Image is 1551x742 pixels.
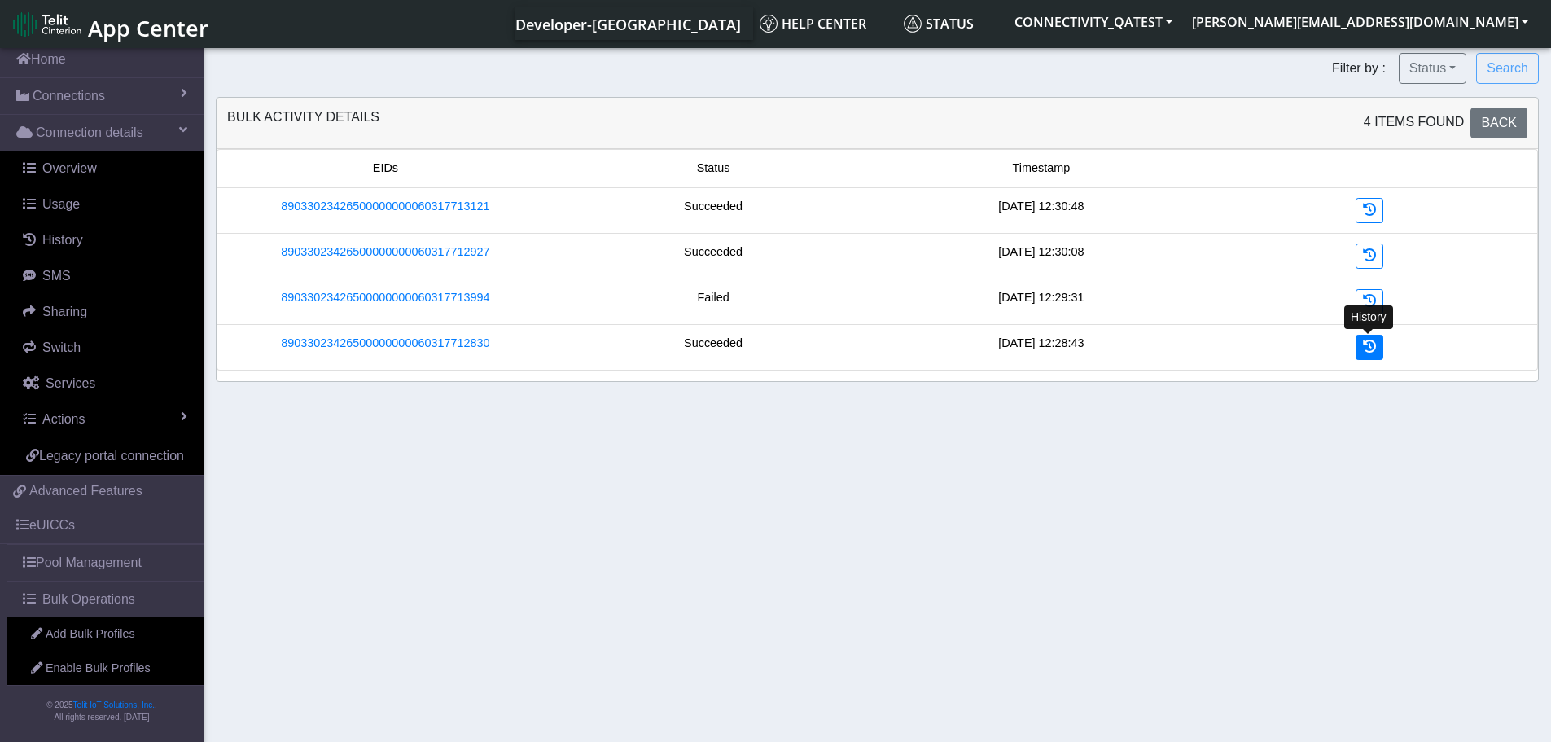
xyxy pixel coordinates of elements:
[7,187,204,222] a: Usage
[42,412,85,426] span: Actions
[753,7,897,40] a: Help center
[42,161,97,175] span: Overview
[550,160,878,178] div: Status
[760,15,778,33] img: knowledge.svg
[7,222,204,258] a: History
[904,15,922,33] img: status.svg
[42,233,83,247] span: History
[7,294,204,330] a: Sharing
[73,700,155,709] a: Telit IoT Solutions, Inc.
[33,86,105,106] span: Connections
[878,289,1206,314] div: [DATE] 12:29:31
[42,269,71,283] span: SMS
[1182,7,1538,37] button: [PERSON_NAME][EMAIL_ADDRESS][DOMAIN_NAME]
[878,244,1206,269] div: [DATE] 12:30:08
[1470,108,1527,138] a: Back
[878,335,1206,360] div: [DATE] 12:28:43
[550,335,878,360] div: Succeeded
[221,160,550,178] div: EIDs
[515,15,741,34] span: Developer-[GEOGRAPHIC_DATA]
[550,244,878,269] div: Succeeded
[7,258,204,294] a: SMS
[7,151,204,187] a: Overview
[39,449,184,463] span: Legacy portal connection
[7,545,204,581] a: Pool Management
[760,15,866,33] span: Help center
[29,481,142,501] span: Advanced Features
[515,7,740,40] a: Your current platform instance
[1005,7,1182,37] button: CONNECTIVITY_QATEST
[1332,61,1386,75] span: Filter by :
[7,330,204,366] a: Switch
[550,289,878,314] div: Failed
[36,123,143,143] span: Connection details
[42,340,81,354] span: Switch
[42,305,87,318] span: Sharing
[897,7,1005,40] a: Status
[7,366,204,402] a: Services
[7,652,204,686] a: Enable Bulk Profiles
[281,198,489,216] a: 89033023426500000000060317713121
[13,11,81,37] img: logo-telit-cinterion-gw-new.png
[1399,53,1466,84] button: Status
[46,376,95,390] span: Services
[7,617,204,652] a: Add Bulk Profiles
[1481,116,1517,130] span: Back
[7,582,204,617] a: Bulk Operations
[550,198,878,223] div: Succeeded
[227,108,379,138] div: Bulk Activity Details
[42,197,80,211] span: Usage
[7,402,204,437] a: Actions
[281,289,489,307] a: 89033023426500000000060317713994
[878,198,1206,223] div: [DATE] 12:30:48
[281,335,489,353] a: 89033023426500000000060317712830
[1344,305,1393,329] div: History
[1476,53,1539,84] button: Search
[88,13,208,43] span: App Center
[42,590,135,609] span: Bulk Operations
[1364,115,1465,129] span: 4 Items found
[13,7,206,42] a: App Center
[878,160,1206,178] div: Timestamp
[904,15,974,33] span: Status
[281,244,489,261] a: 89033023426500000000060317712927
